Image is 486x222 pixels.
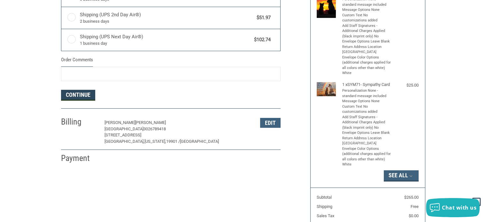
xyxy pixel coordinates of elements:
[260,118,281,128] button: Edit
[251,36,271,43] span: $102.74
[342,146,392,167] li: Envelope Color Options (additional charges applied for all colors other than white) White
[317,195,332,200] span: Subtotal
[61,90,95,101] button: Continue
[342,115,392,131] li: Add Staff Signatures - Additional Charges Applied (black imprint only) No
[143,126,166,131] span: 3026789418
[61,56,93,67] legend: Order Comments
[342,39,392,44] li: Envelope Options Leave Blank
[254,14,271,21] span: $51.97
[442,204,476,211] span: Chat with us
[342,88,392,99] li: Personalization None - standard message included
[104,120,135,125] span: [PERSON_NAME]
[404,195,419,200] span: $265.00
[80,33,251,47] span: Shipping (UPS Next Day Air®)
[426,198,480,217] button: Chat with us
[342,55,392,76] li: Envelope Color Options (additional charges applied for all colors other than white) White
[384,170,419,181] button: See All
[342,130,392,136] li: Envelope Options Leave Blank
[104,126,143,131] span: [GEOGRAPHIC_DATA]
[144,139,166,144] span: [US_STATE],
[342,23,392,39] li: Add Staff Signatures - Additional Charges Applied (black imprint only) No
[342,82,392,87] h4: 1 x SYM71- Sympathy Card
[80,11,254,25] span: Shipping (UPS 2nd Day Air®)
[409,213,419,218] span: $0.00
[342,104,392,115] li: Custom Text No customizations added
[104,133,141,137] span: [STREET_ADDRESS]
[135,120,166,125] span: [PERSON_NAME]
[104,139,144,144] span: [GEOGRAPHIC_DATA],
[342,136,392,146] li: Return Address Location [GEOGRAPHIC_DATA]
[166,139,180,144] span: 19901 /
[80,18,254,25] span: 2 business days
[342,7,392,13] li: Message Options None
[342,44,392,55] li: Return Address Location [GEOGRAPHIC_DATA]
[393,82,419,88] div: $25.00
[317,204,332,209] span: Shipping
[61,117,98,127] h2: Billing
[180,139,219,144] span: [GEOGRAPHIC_DATA]
[411,204,419,209] span: Free
[342,99,392,104] li: Message Options None
[61,153,98,164] h2: Payment
[80,40,251,47] span: 1 business day
[317,213,334,218] span: Sales Tax
[342,13,392,23] li: Custom Text No customizations added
